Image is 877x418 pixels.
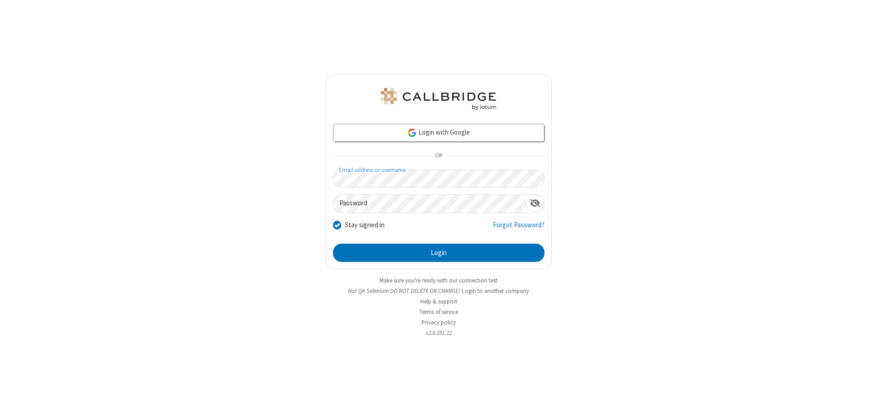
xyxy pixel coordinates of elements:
label: Stay signed in [345,220,385,230]
div: Show password [526,195,544,212]
img: google-icon.png [407,128,417,138]
input: Email address or username [333,170,544,188]
button: Login to another company [462,287,529,295]
a: Privacy policy [422,319,456,326]
iframe: Chat [854,394,870,412]
span: OR [431,150,446,162]
a: Terms of service [419,308,458,316]
a: Help & support [420,298,457,305]
li: v2.6.351.22 [326,329,552,337]
img: QA Selenium DO NOT DELETE OR CHANGE [379,88,498,110]
button: Login [333,244,544,262]
a: Login with Google [333,124,544,142]
input: Password [333,195,526,213]
a: Make sure you're ready with our connection test [380,277,497,284]
li: Not QA Selenium DO NOT DELETE OR CHANGE? [326,287,552,295]
a: Forgot Password? [493,220,544,237]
